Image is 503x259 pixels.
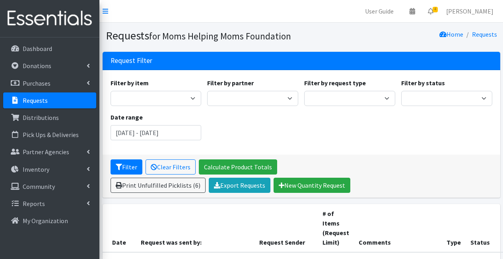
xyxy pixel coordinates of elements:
[318,204,354,252] th: # of Items (Request Limit)
[3,58,96,74] a: Donations
[111,112,143,122] label: Date range
[3,213,96,229] a: My Organization
[207,78,254,88] label: Filter by partner
[23,114,59,122] p: Distributions
[472,30,497,38] a: Requests
[111,159,142,175] button: Filter
[23,217,68,225] p: My Organization
[149,30,291,42] small: for Moms Helping Moms Foundation
[254,204,318,252] th: Request Sender
[3,196,96,212] a: Reports
[23,148,69,156] p: Partner Agencies
[442,204,466,252] th: Type
[440,3,500,19] a: [PERSON_NAME]
[23,131,79,139] p: Pick Ups & Deliveries
[23,79,50,87] p: Purchases
[3,5,96,32] img: HumanEssentials
[111,178,206,193] a: Print Unfulfilled Picklists (6)
[23,62,51,70] p: Donations
[23,200,45,208] p: Reports
[23,182,55,190] p: Community
[433,7,438,12] span: 4
[111,78,149,88] label: Filter by item
[146,159,196,175] a: Clear Filters
[401,78,445,88] label: Filter by status
[354,204,442,252] th: Comments
[359,3,400,19] a: User Guide
[209,178,270,193] a: Export Requests
[439,30,463,38] a: Home
[111,125,202,140] input: January 1, 2011 - December 31, 2011
[111,57,152,65] h3: Request Filter
[421,3,440,19] a: 4
[23,96,48,104] p: Requests
[3,161,96,177] a: Inventory
[3,144,96,160] a: Partner Agencies
[23,165,49,173] p: Inventory
[3,92,96,108] a: Requests
[304,78,366,88] label: Filter by request type
[466,204,499,252] th: Status
[3,127,96,143] a: Pick Ups & Deliveries
[136,204,254,252] th: Request was sent by:
[23,45,52,53] p: Dashboard
[103,204,136,252] th: Date
[3,75,96,91] a: Purchases
[3,179,96,194] a: Community
[274,178,350,193] a: New Quantity Request
[3,41,96,57] a: Dashboard
[199,159,277,175] a: Calculate Product Totals
[3,110,96,126] a: Distributions
[106,29,299,43] h1: Requests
